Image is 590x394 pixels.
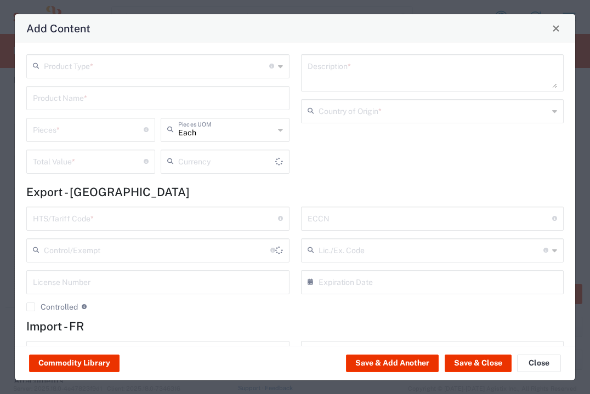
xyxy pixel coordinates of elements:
[445,355,512,372] button: Save & Close
[26,319,564,333] h4: Import - FR
[548,21,564,36] button: Close
[26,302,78,311] label: Controlled
[26,185,564,199] h4: Export - [GEOGRAPHIC_DATA]
[346,355,439,372] button: Save & Add Another
[29,355,120,372] button: Commodity Library
[26,20,90,36] h4: Add Content
[517,355,561,372] button: Close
